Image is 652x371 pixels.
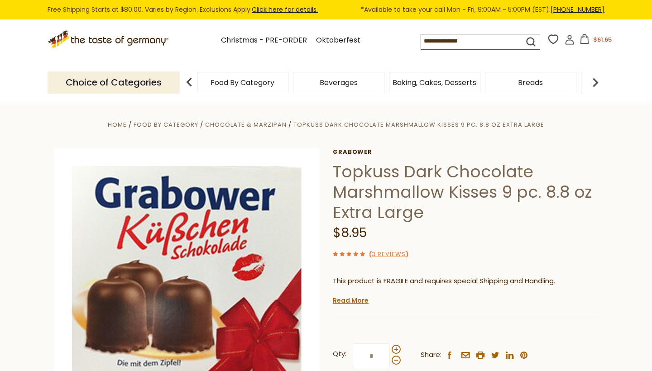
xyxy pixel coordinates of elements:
button: $61.65 [576,34,615,48]
a: Grabower [333,148,598,156]
img: previous arrow [180,73,198,91]
a: Topkuss Dark Chocolate Marshmallow Kisses 9 pc. 8.8 oz Extra Large [293,120,544,129]
p: Choice of Categories [48,71,180,94]
a: Baking, Cakes, Desserts [393,79,476,86]
input: Qty: [353,343,390,368]
div: Free Shipping Starts at $80.00. Varies by Region. Exclusions Apply. [48,5,604,15]
a: [PHONE_NUMBER] [551,5,604,14]
span: *Available to take your call Mon - Fri, 9:00AM - 5:00PM (EST). [361,5,604,15]
a: Food By Category [211,79,274,86]
a: Chocolate & Marzipan [205,120,287,129]
span: $61.65 [593,35,612,44]
a: Click here for details. [252,5,318,14]
a: Christmas - PRE-ORDER [221,34,307,47]
a: 3 Reviews [372,250,406,259]
h1: Topkuss Dark Chocolate Marshmallow Kisses 9 pc. 8.8 oz Extra Large [333,162,598,223]
a: Read More [333,296,369,305]
span: Share: [421,349,441,361]
a: Oktoberfest [316,34,360,47]
img: next arrow [586,73,604,91]
span: ( ) [369,250,408,258]
a: Food By Category [134,120,198,129]
li: We will ship this product in heat-protective, cushioned packaging and ice during warm weather mon... [341,294,598,305]
a: Home [108,120,127,129]
a: Beverages [320,79,358,86]
strong: Qty: [333,348,346,360]
p: This product is FRAGILE and requires special Shipping and Handling. [333,276,598,287]
span: $8.95 [333,224,367,242]
a: Breads [518,79,543,86]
